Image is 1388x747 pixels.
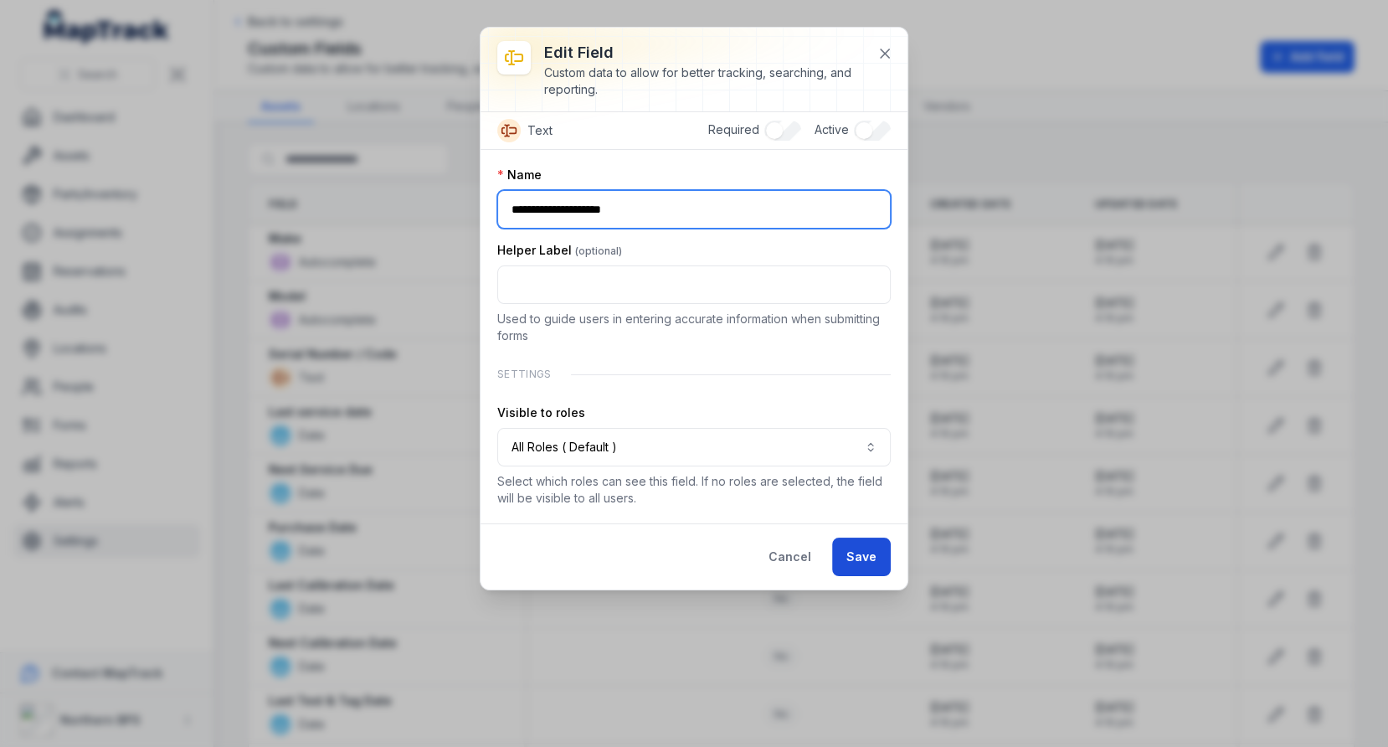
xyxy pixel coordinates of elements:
[754,538,825,576] button: Cancel
[708,122,759,137] span: Required
[497,167,542,183] label: Name
[815,122,849,137] span: Active
[497,190,891,229] input: :rjf:-form-item-label
[497,311,891,344] p: Used to guide users in entering accurate information when submitting forms
[544,41,864,64] h3: Edit field
[497,265,891,304] input: :rjg:-form-item-label
[527,122,553,139] span: Text
[497,404,585,421] label: Visible to roles
[497,428,891,466] button: All Roles ( Default )
[497,242,622,259] label: Helper Label
[497,473,891,507] p: Select which roles can see this field. If no roles are selected, the field will be visible to all...
[497,358,891,391] div: Settings
[544,64,864,98] div: Custom data to allow for better tracking, searching, and reporting.
[832,538,891,576] button: Save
